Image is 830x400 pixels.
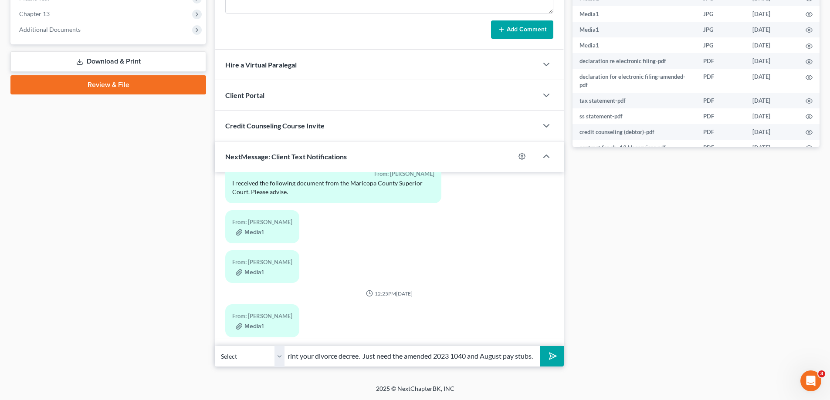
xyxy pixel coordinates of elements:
td: ss statement-pdf [573,108,696,124]
td: [DATE] [745,108,799,124]
td: Media1 [573,37,696,53]
a: Review & File [10,75,206,94]
span: 3 [818,370,825,377]
td: [DATE] [745,69,799,93]
div: From: [PERSON_NAME] [232,311,292,321]
td: [DATE] [745,140,799,155]
td: [DATE] [745,53,799,69]
td: JPG [696,6,745,22]
span: Credit Counseling Course Invite [225,121,325,130]
span: Client Portal [225,91,264,99]
div: 2025 © NextChapterBK, INC [167,384,664,400]
button: Media1 [236,269,264,276]
span: Chapter 13 [19,10,50,17]
input: Say something... [285,346,540,367]
button: Media1 [236,229,264,236]
td: Media1 [573,6,696,22]
td: PDF [696,93,745,108]
td: [DATE] [745,37,799,53]
td: PDF [696,140,745,155]
div: I received the following document from the Maricopa County Superior Court. Please advise. [232,179,434,196]
td: [DATE] [745,22,799,37]
div: From: [PERSON_NAME] [232,217,292,227]
td: JPG [696,37,745,53]
div: From: [PERSON_NAME] [232,257,292,267]
div: From: [PERSON_NAME] [232,169,434,179]
iframe: Intercom live chat [800,370,821,391]
span: Hire a Virtual Paralegal [225,61,297,69]
td: declaration re electronic filing-pdf [573,53,696,69]
td: [DATE] [745,6,799,22]
td: PDF [696,69,745,93]
td: credit counseling (debtor)-pdf [573,124,696,140]
a: Download & Print [10,51,206,72]
td: Media1 [573,22,696,37]
span: Additional Documents [19,26,81,33]
td: PDF [696,124,745,140]
td: tax statement-pdf [573,93,696,108]
td: declaration for electronic filing-amended-pdf [573,69,696,93]
td: [DATE] [745,93,799,108]
span: NextMessage: Client Text Notifications [225,152,347,161]
td: [DATE] [745,124,799,140]
td: JPG [696,22,745,37]
div: 12:25PM[DATE] [225,290,553,297]
td: PDF [696,108,745,124]
button: Media1 [236,323,264,330]
td: PDF [696,53,745,69]
button: Add Comment [491,20,553,39]
td: contract for ch- 13 bk services.pdf [573,140,696,155]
